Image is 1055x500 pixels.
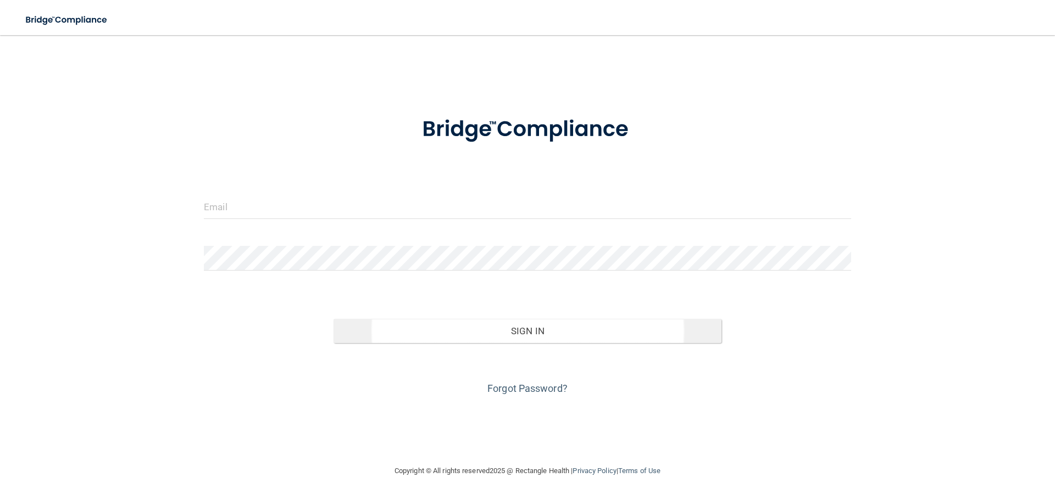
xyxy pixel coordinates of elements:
[399,101,656,158] img: bridge_compliance_login_screen.278c3ca4.svg
[16,9,118,31] img: bridge_compliance_login_screen.278c3ca4.svg
[204,194,851,219] input: Email
[618,467,660,475] a: Terms of Use
[573,467,616,475] a: Privacy Policy
[487,383,568,394] a: Forgot Password?
[327,453,728,488] div: Copyright © All rights reserved 2025 @ Rectangle Health | |
[334,319,722,343] button: Sign In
